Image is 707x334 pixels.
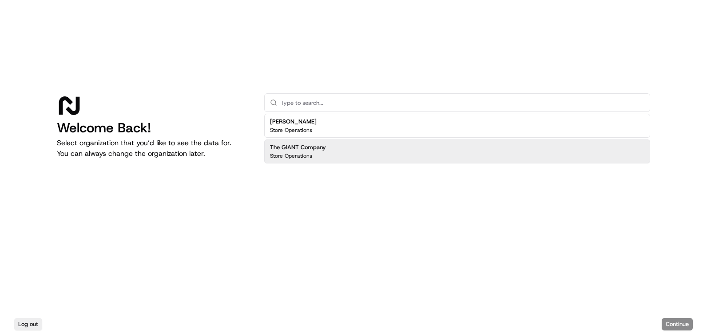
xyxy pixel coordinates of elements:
[57,138,250,159] p: Select organization that you’d like to see the data for. You can always change the organization l...
[270,152,312,159] p: Store Operations
[270,143,326,151] h2: The GIANT Company
[264,112,650,165] div: Suggestions
[281,94,644,111] input: Type to search...
[57,120,250,136] h1: Welcome Back!
[14,318,42,330] button: Log out
[270,118,317,126] h2: [PERSON_NAME]
[270,127,312,134] p: Store Operations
